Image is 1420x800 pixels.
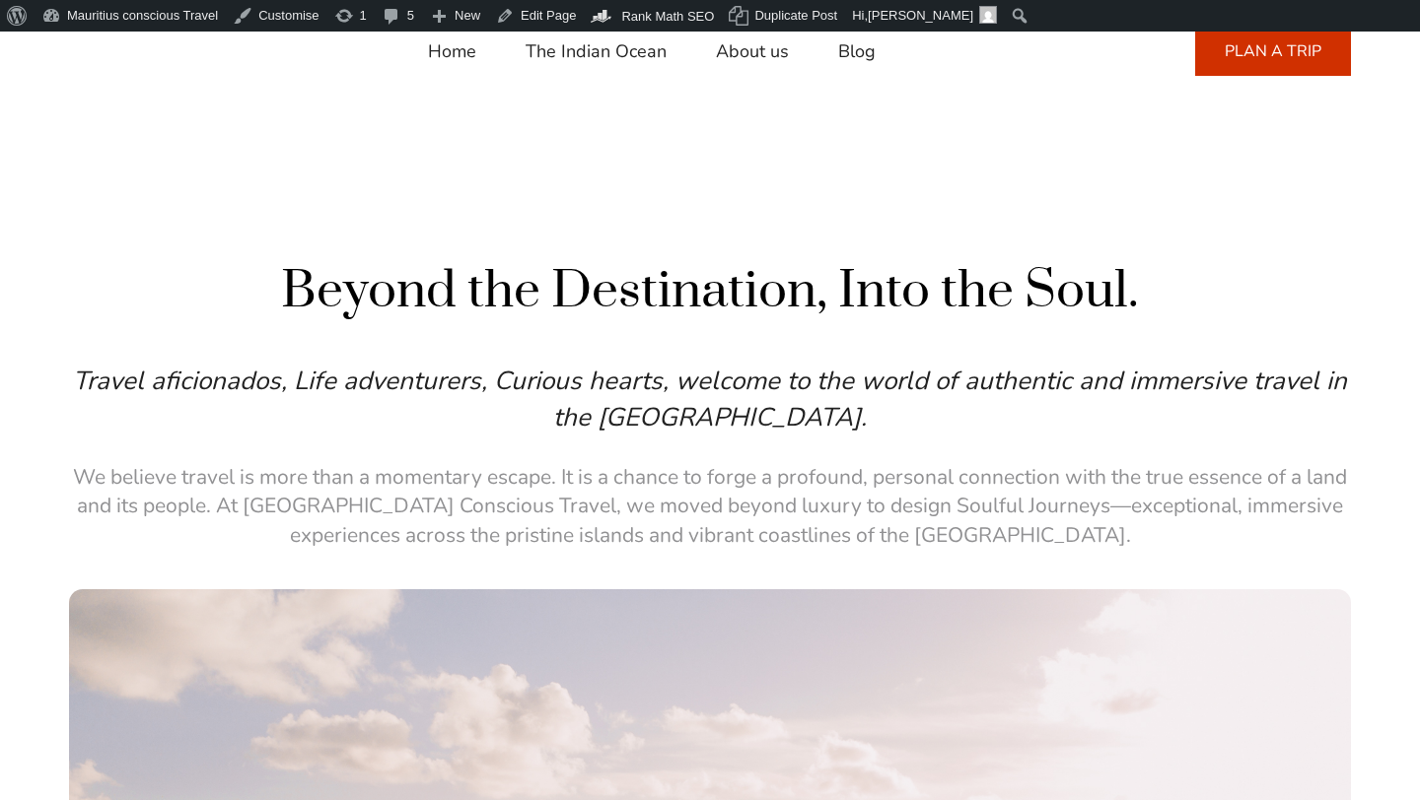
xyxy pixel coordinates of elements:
[838,28,876,75] a: Blog
[1195,27,1351,76] a: PLAN A TRIP
[69,364,1351,435] p: Travel aficionados, Life adventurers, Curious hearts, welcome to the world of authentic and immer...
[69,258,1351,324] h1: Beyond the Destination, Into the Soul.
[526,28,667,75] a: The Indian Ocean
[868,8,973,23] span: [PERSON_NAME]
[716,28,789,75] a: About us
[621,9,714,24] span: Rank Math SEO
[428,28,476,75] a: Home
[69,463,1351,550] p: We believe travel is more than a momentary escape. It is a chance to forge a profound, personal c...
